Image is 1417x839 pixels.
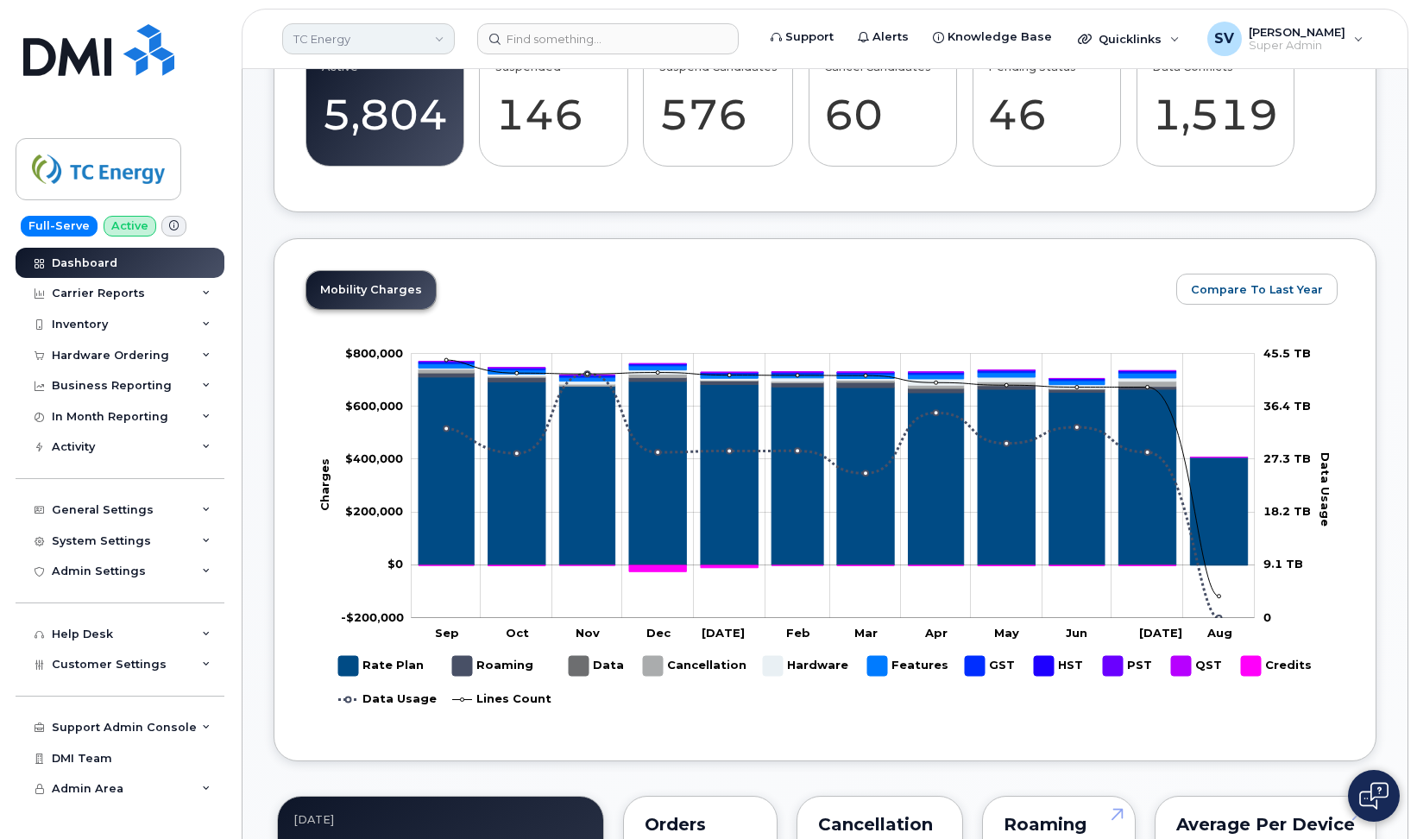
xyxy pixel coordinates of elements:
[1099,32,1162,46] span: Quicklinks
[1176,274,1338,305] button: Compare To Last Year
[419,377,1248,565] g: Rate Plan
[569,649,626,683] g: Data
[1176,817,1355,831] div: Average per Device
[452,649,534,683] g: Roaming
[1319,451,1332,526] tspan: Data Usage
[872,28,909,46] span: Alerts
[1249,39,1345,53] span: Super Admin
[477,23,739,54] input: Find something...
[786,625,810,639] tspan: Feb
[702,625,745,639] tspan: [DATE]
[1195,22,1376,56] div: Samuel Vernaza
[646,625,671,639] tspan: Dec
[387,557,403,571] tspan: $0
[1152,43,1278,157] a: Data Conflicts 1,519
[341,609,404,623] tspan: -$200,000
[1263,504,1311,518] tspan: 18.2 TB
[318,457,331,510] tspan: Charges
[645,817,756,831] div: Orders
[846,20,921,54] a: Alerts
[345,451,403,465] g: $0
[306,271,436,309] a: Mobility Charges
[576,625,600,639] tspan: Nov
[293,812,588,826] div: August 2025
[1171,649,1224,683] g: QST
[1263,557,1303,571] tspan: 9.1 TB
[924,625,948,639] tspan: Apr
[345,399,403,413] tspan: $600,000
[318,345,1333,716] g: Chart
[1066,22,1192,56] div: Quicklinks
[435,625,459,639] tspan: Sep
[419,361,1248,457] g: QST
[867,649,948,683] g: Features
[338,649,424,683] g: Rate Plan
[338,649,1312,716] g: Legend
[1241,649,1312,683] g: Credits
[282,23,455,54] a: TC Energy
[338,683,437,716] g: Data Usage
[921,20,1064,54] a: Knowledge Base
[1139,625,1182,639] tspan: [DATE]
[506,625,529,639] tspan: Oct
[495,43,612,157] a: Suspended 146
[759,20,846,54] a: Support
[345,345,403,359] g: $0
[341,609,404,623] g: $0
[322,43,448,157] a: Active 5,804
[948,28,1052,46] span: Knowledge Base
[1263,609,1271,623] tspan: 0
[988,43,1105,157] a: Pending Status 46
[643,649,746,683] g: Cancellation
[1034,649,1086,683] g: HST
[994,625,1019,639] tspan: May
[824,43,941,157] a: Cancel Candidates 60
[452,683,551,716] g: Lines Count
[785,28,834,46] span: Support
[345,345,403,359] tspan: $800,000
[659,43,778,157] a: Suspend Candidates 576
[1191,281,1323,298] span: Compare To Last Year
[763,649,850,683] g: Hardware
[1359,782,1389,810] img: Open chat
[345,504,403,518] g: $0
[1206,625,1232,639] tspan: Aug
[1263,451,1311,465] tspan: 27.3 TB
[345,504,403,518] tspan: $200,000
[1103,649,1154,683] g: PST
[345,451,403,465] tspan: $400,000
[1263,345,1311,359] tspan: 45.5 TB
[1004,817,1115,831] div: Roaming
[1214,28,1234,49] span: SV
[1066,625,1087,639] tspan: Jun
[1263,399,1311,413] tspan: 36.4 TB
[1249,25,1345,39] span: [PERSON_NAME]
[854,625,878,639] tspan: Mar
[818,817,942,831] div: Cancellation
[345,399,403,413] g: $0
[965,649,1017,683] g: GST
